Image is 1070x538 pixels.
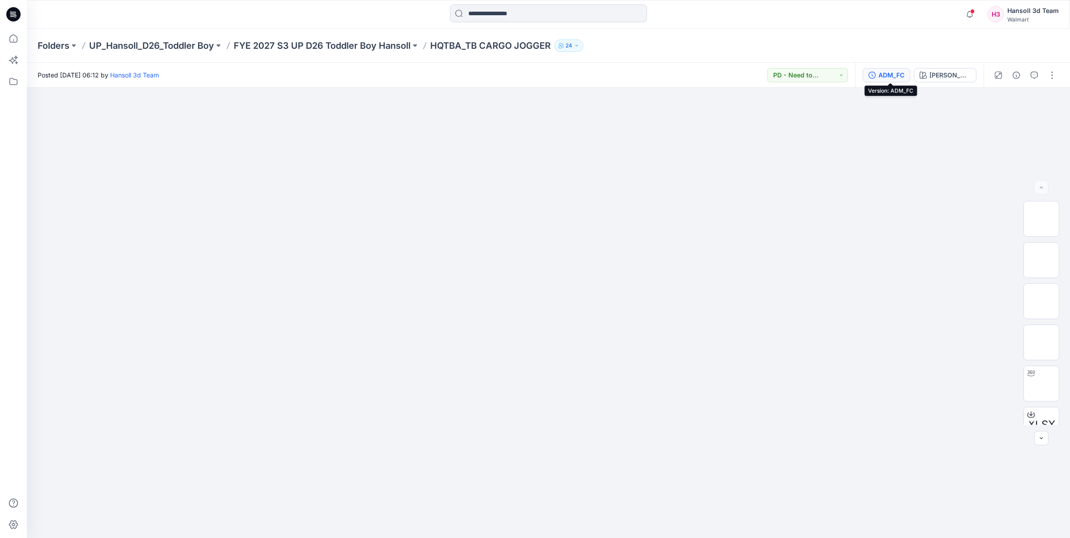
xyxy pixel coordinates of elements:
[38,39,69,52] a: Folders
[1028,417,1055,433] span: XLSX
[430,39,551,52] p: HQTBA_TB CARGO JOGGER
[878,70,904,80] div: ADM_FC
[565,41,572,51] p: 24
[863,68,910,82] button: ADM_FC
[1009,68,1023,82] button: Details
[89,39,214,52] a: UP_Hansoll_D26_Toddler Boy
[1007,16,1059,23] div: Walmart
[110,71,159,79] a: Hansoll 3d Team
[234,39,411,52] a: FYE 2027 S3 UP D26 Toddler Boy Hansoll
[554,39,583,52] button: 24
[1007,5,1059,16] div: Hansoll 3d Team
[38,70,159,80] span: Posted [DATE] 06:12 by
[929,70,971,80] div: [PERSON_NAME] RED
[988,6,1004,22] div: H3
[914,68,976,82] button: [PERSON_NAME] RED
